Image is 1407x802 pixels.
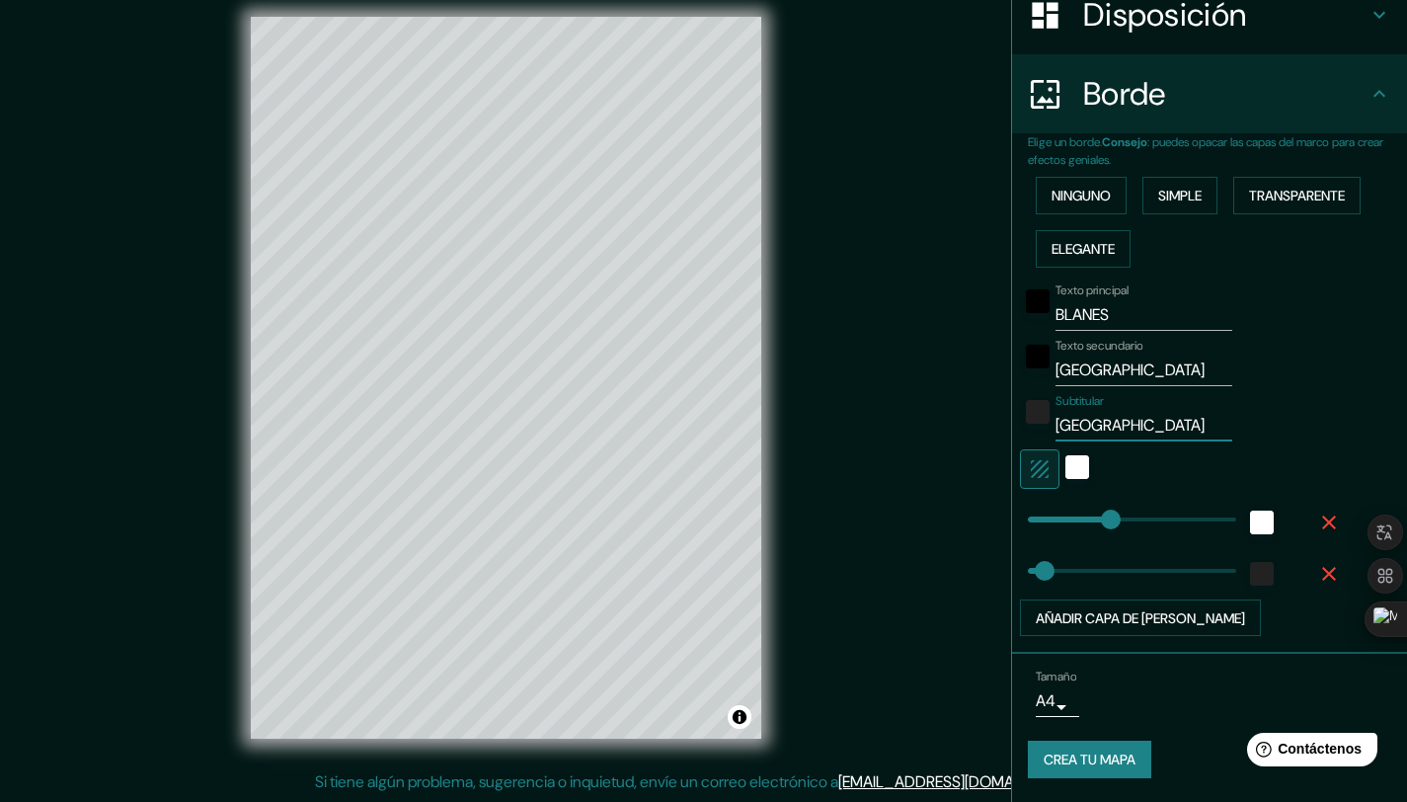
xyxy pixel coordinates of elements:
button: color-222222 [1250,562,1274,586]
font: Añadir capa de [PERSON_NAME] [1036,609,1245,627]
button: Crea tu mapa [1028,741,1151,778]
button: color-222222 [1026,400,1050,424]
button: negro [1026,289,1050,313]
button: Activar o desactivar atribución [728,705,751,729]
button: blanco [1065,455,1089,479]
font: Crea tu mapa [1044,752,1135,769]
button: Simple [1142,177,1217,214]
button: negro [1026,345,1050,368]
font: Texto principal [1055,282,1129,298]
font: Si tiene algún problema, sugerencia o inquietud, envíe un correo electrónico a [315,771,838,792]
font: A4 [1036,690,1055,711]
font: Tamaño [1036,670,1076,685]
button: Elegante [1036,230,1131,268]
button: blanco [1250,511,1274,534]
font: Subtitular [1055,393,1104,409]
button: Ninguno [1036,177,1127,214]
button: Transparente [1233,177,1361,214]
div: Borde [1012,54,1407,133]
font: Ninguno [1052,187,1111,204]
font: Elige un borde. [1028,134,1102,150]
a: [EMAIL_ADDRESS][DOMAIN_NAME] [838,771,1082,792]
font: Texto secundario [1055,338,1143,354]
iframe: Lanzador de widgets de ayuda [1231,725,1385,780]
font: Consejo [1102,134,1147,150]
font: Transparente [1249,187,1345,204]
font: : puedes opacar las capas del marco para crear efectos geniales. [1028,134,1383,168]
font: Simple [1158,187,1202,204]
button: Añadir capa de [PERSON_NAME] [1020,600,1261,637]
font: Borde [1083,73,1166,115]
div: A4 [1036,685,1079,717]
font: Elegante [1052,240,1115,258]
